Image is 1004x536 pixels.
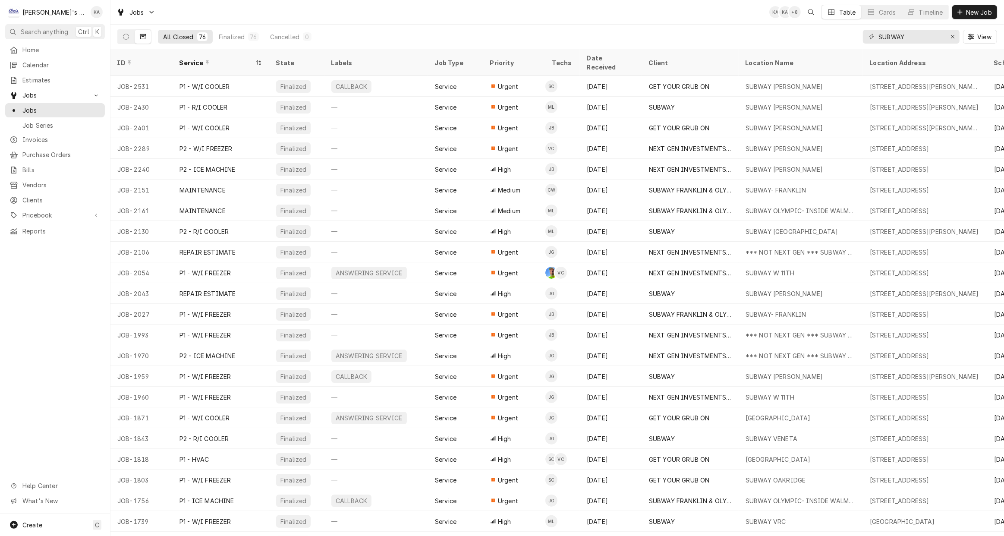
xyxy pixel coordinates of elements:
[179,165,236,174] div: P2 - ICE MACHINE
[250,32,257,41] div: 76
[110,117,173,138] div: JOB-2401
[746,227,838,236] div: SUBWAY [GEOGRAPHIC_DATA]
[179,248,236,257] div: REPAIR ESTIMATE
[649,248,732,257] div: NEXT GEN INVESTMENTS, INC.
[179,58,254,67] div: Service
[280,372,307,381] div: Finalized
[839,8,856,17] div: Table
[179,351,236,360] div: P2 - ICE MACHINE
[498,289,511,298] span: High
[435,103,456,112] div: Service
[779,6,791,18] div: KA
[545,80,557,92] div: SC
[280,393,307,402] div: Finalized
[555,453,567,465] div: VC
[870,206,929,215] div: [STREET_ADDRESS]
[746,413,811,422] div: [GEOGRAPHIC_DATA]
[870,123,980,132] div: [STREET_ADDRESS][PERSON_NAME][PERSON_NAME]
[5,148,105,162] a: Purchase Orders
[555,267,567,279] div: Valente Castillo's Avatar
[8,6,20,18] div: Clay's Refrigeration's Avatar
[5,43,105,57] a: Home
[545,432,557,445] div: JG
[545,122,557,134] div: Joey Brabb's Avatar
[870,372,979,381] div: [STREET_ADDRESS][PERSON_NAME]
[649,123,710,132] div: GET YOUR GRUB ON
[498,268,518,277] span: Urgent
[280,331,307,340] div: Finalized
[580,428,642,449] div: [DATE]
[580,221,642,242] div: [DATE]
[179,206,226,215] div: MAINTENANCE
[870,186,929,195] div: [STREET_ADDRESS]
[110,304,173,325] div: JOB-2027
[5,178,105,192] a: Vendors
[435,289,456,298] div: Service
[270,32,299,41] div: Cancelled
[22,76,101,85] span: Estimates
[789,6,801,18] div: + 8
[280,206,307,215] div: Finalized
[324,138,428,159] div: —
[335,82,368,91] div: CALLBACK
[555,453,567,465] div: Valente Castillo's Avatar
[435,165,456,174] div: Service
[435,144,456,153] div: Service
[179,268,231,277] div: P1 - W/I FREEZER
[649,413,710,422] div: GET YOUR GRUB ON
[179,289,236,298] div: REPAIR ESTIMATE
[545,246,557,258] div: JG
[878,30,943,44] input: Keyword search
[435,82,456,91] div: Service
[435,393,456,402] div: Service
[746,165,823,174] div: SUBWAY [PERSON_NAME]
[280,103,307,112] div: Finalized
[498,82,518,91] span: Urgent
[95,520,99,530] span: C
[746,58,854,67] div: Location Name
[110,449,173,470] div: JOB-1818
[22,8,86,17] div: [PERSON_NAME]'s Refrigeration
[545,163,557,175] div: JB
[22,165,101,174] span: Bills
[280,434,307,443] div: Finalized
[179,227,229,236] div: P2 - R/I COOLER
[779,6,791,18] div: Korey Austin's Avatar
[435,351,456,360] div: Service
[324,200,428,221] div: —
[498,351,511,360] span: High
[490,58,537,67] div: Priority
[545,225,557,237] div: ML
[22,121,101,130] span: Job Series
[545,287,557,300] div: JG
[8,6,20,18] div: C
[179,310,231,319] div: P1 - W/I FREEZER
[5,103,105,117] a: Jobs
[219,32,245,41] div: Finalized
[963,30,997,44] button: View
[580,180,642,200] div: [DATE]
[649,186,732,195] div: SUBWAY FRANKLIN & OLYMPIC
[5,58,105,72] a: Calendar
[110,97,173,117] div: JOB-2430
[649,165,732,174] div: NEXT GEN INVESTMENTS, INC.
[276,58,318,67] div: State
[335,413,403,422] div: ANSWERING SERVICE
[179,413,230,422] div: P1 - W/I COOLER
[280,186,307,195] div: Finalized
[179,372,231,381] div: P1 - W/I FREEZER
[580,345,642,366] div: [DATE]
[545,225,557,237] div: Mikah Levitt-Freimuth's Avatar
[498,310,518,319] span: Urgent
[331,58,421,67] div: Labels
[746,372,823,381] div: SUBWAY [PERSON_NAME]
[22,227,101,236] span: Reports
[545,205,557,217] div: Mikah Levitt-Freimuth's Avatar
[870,82,980,91] div: [STREET_ADDRESS][PERSON_NAME][PERSON_NAME]
[110,345,173,366] div: JOB-1970
[22,135,101,144] span: Invoices
[649,268,732,277] div: NEXT GEN INVESTMENTS, INC.
[179,331,231,340] div: P1 - W/I FREEZER
[746,268,794,277] div: SUBWAY W 11TH
[649,310,732,319] div: SUBWAY FRANKLIN & OLYMPIC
